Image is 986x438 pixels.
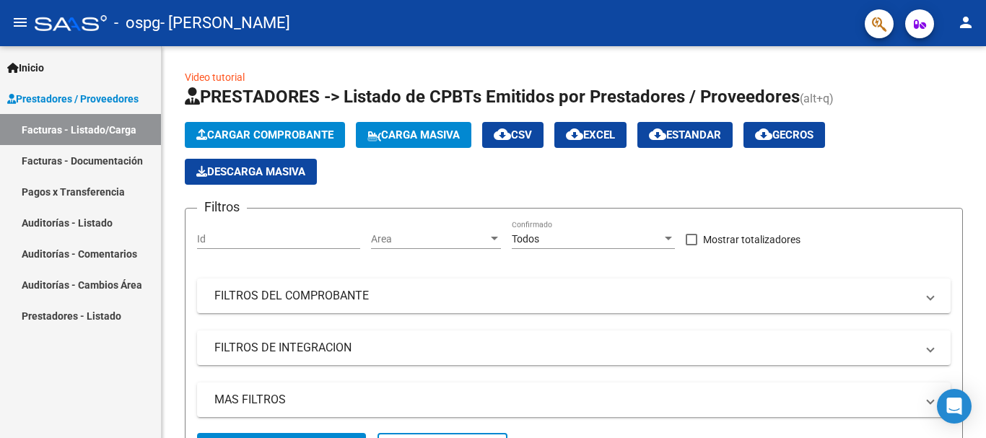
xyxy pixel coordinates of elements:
[957,14,974,31] mat-icon: person
[185,87,800,107] span: PRESTADORES -> Listado de CPBTs Emitidos por Prestadores / Proveedores
[937,389,972,424] div: Open Intercom Messenger
[7,60,44,76] span: Inicio
[755,126,772,143] mat-icon: cloud_download
[7,91,139,107] span: Prestadores / Proveedores
[214,340,916,356] mat-panel-title: FILTROS DE INTEGRACION
[367,128,460,141] span: Carga Masiva
[197,279,951,313] mat-expansion-panel-header: FILTROS DEL COMPROBANTE
[197,382,951,417] mat-expansion-panel-header: MAS FILTROS
[196,128,333,141] span: Cargar Comprobante
[356,122,471,148] button: Carga Masiva
[214,392,916,408] mat-panel-title: MAS FILTROS
[185,159,317,185] app-download-masive: Descarga masiva de comprobantes (adjuntos)
[12,14,29,31] mat-icon: menu
[703,231,800,248] span: Mostrar totalizadores
[494,128,532,141] span: CSV
[160,7,290,39] span: - [PERSON_NAME]
[755,128,813,141] span: Gecros
[185,159,317,185] button: Descarga Masiva
[114,7,160,39] span: - ospg
[197,197,247,217] h3: Filtros
[554,122,627,148] button: EXCEL
[214,288,916,304] mat-panel-title: FILTROS DEL COMPROBANTE
[743,122,825,148] button: Gecros
[649,126,666,143] mat-icon: cloud_download
[482,122,544,148] button: CSV
[185,122,345,148] button: Cargar Comprobante
[637,122,733,148] button: Estandar
[512,233,539,245] span: Todos
[185,71,245,83] a: Video tutorial
[196,165,305,178] span: Descarga Masiva
[566,126,583,143] mat-icon: cloud_download
[649,128,721,141] span: Estandar
[197,330,951,365] mat-expansion-panel-header: FILTROS DE INTEGRACION
[566,128,615,141] span: EXCEL
[494,126,511,143] mat-icon: cloud_download
[371,233,488,245] span: Area
[800,92,834,105] span: (alt+q)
